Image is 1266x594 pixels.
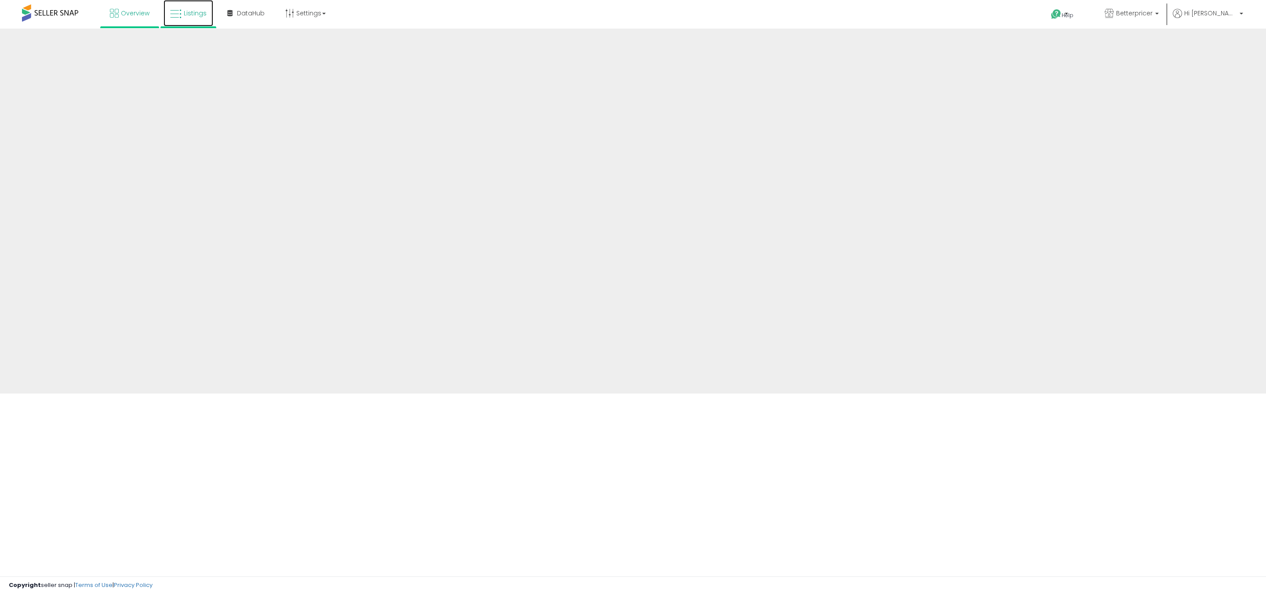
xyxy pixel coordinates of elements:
[184,9,207,18] span: Listings
[237,9,265,18] span: DataHub
[1116,9,1153,18] span: Betterpricer
[121,9,149,18] span: Overview
[1051,9,1062,20] i: Get Help
[1044,2,1091,29] a: Help
[1062,11,1073,19] span: Help
[1184,9,1237,18] span: Hi [PERSON_NAME]
[1173,9,1243,29] a: Hi [PERSON_NAME]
